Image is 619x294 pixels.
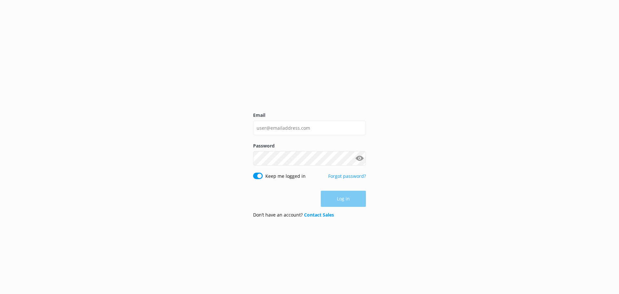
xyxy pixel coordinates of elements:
input: user@emailaddress.com [253,121,366,135]
p: Don’t have an account? [253,211,334,218]
label: Password [253,142,366,149]
button: Show password [353,152,366,165]
a: Contact Sales [304,212,334,218]
label: Email [253,112,366,119]
a: Forgot password? [328,173,366,179]
label: Keep me logged in [265,173,306,180]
